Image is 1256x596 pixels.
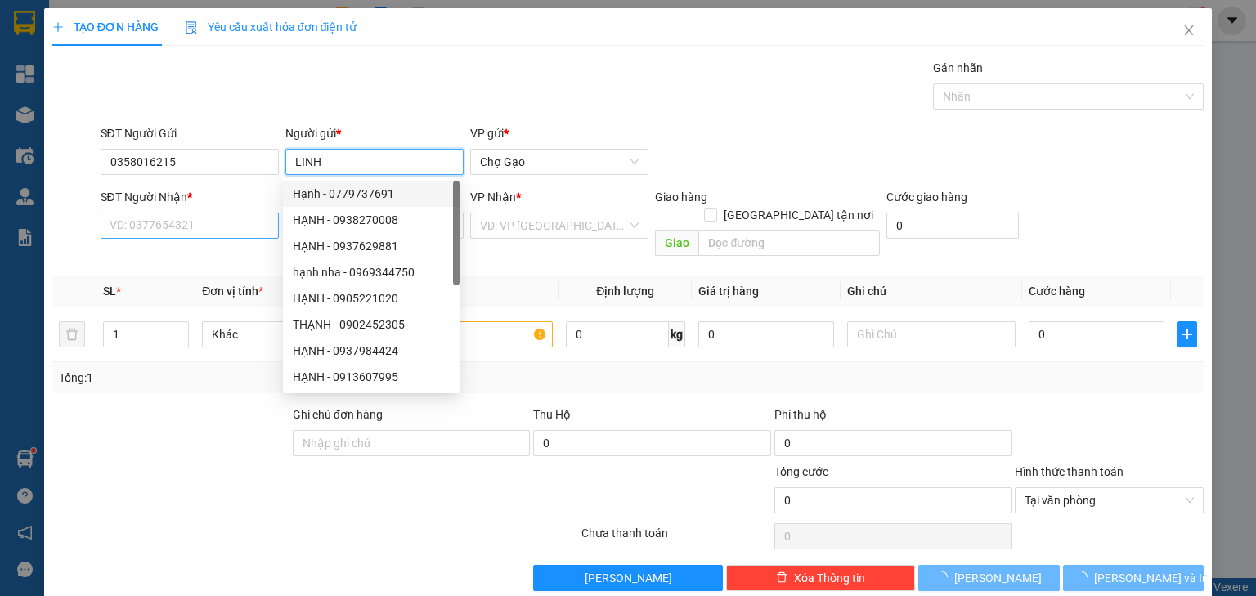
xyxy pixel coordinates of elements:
span: Tại văn phòng [1025,488,1194,513]
span: Định lượng [596,285,654,298]
div: Hạnh - 0779737691 [293,185,450,203]
span: Chợ Gạo [480,150,639,174]
span: [PERSON_NAME] [954,569,1042,587]
div: HẠNH - 0938270008 [283,207,460,233]
div: Phí thu hộ [774,406,1012,430]
div: HẠNH - 0905221020 [283,285,460,311]
span: Giá trị hàng [698,285,759,298]
div: HẠNH - 0913607995 [283,364,460,390]
div: Tổng: 1 [59,369,486,387]
div: HẠNH - 0937629881 [293,237,450,255]
label: Ghi chú đơn hàng [293,408,383,421]
div: HẠNH - 0905221020 [293,289,450,307]
span: TẠO ĐƠN HÀNG [52,20,159,34]
span: loading [1076,571,1094,583]
span: Xóa Thông tin [794,569,865,587]
div: Hạnh - 0779737691 [283,181,460,207]
input: Ghi chú đơn hàng [293,430,530,456]
span: [PERSON_NAME] và In [1094,569,1209,587]
span: close [1182,24,1195,37]
span: plus [52,21,64,33]
input: 0 [698,321,834,347]
button: [PERSON_NAME] [533,565,722,591]
span: delete [776,571,787,585]
div: hạnh nha - 0969344750 [283,259,460,285]
div: SĐT Người Gửi [101,124,279,142]
input: Cước giao hàng [886,213,1019,239]
div: HẠNH - 0938270008 [293,211,450,229]
span: Giao [655,230,698,256]
input: Dọc đường [698,230,880,256]
div: Chưa thanh toán [580,524,772,553]
div: HẠNH - 0937984424 [283,338,460,364]
button: delete [59,321,85,347]
span: Cước hàng [1029,285,1085,298]
span: Tổng cước [774,465,828,478]
div: HẠNH - 0913607995 [293,368,450,386]
div: Người gửi [285,124,464,142]
span: VP Nhận [470,190,516,204]
label: Hình thức thanh toán [1015,465,1124,478]
span: loading [936,571,954,583]
span: [PERSON_NAME] [585,569,672,587]
div: Chợ Gạo [9,117,364,160]
div: HẠNH - 0937629881 [283,233,460,259]
span: plus [1178,328,1196,341]
button: [PERSON_NAME] và In [1063,565,1204,591]
div: THẠNH - 0902452305 [293,316,450,334]
button: [PERSON_NAME] [918,565,1060,591]
span: Đơn vị tính [202,285,263,298]
span: Yêu cầu xuất hóa đơn điện tử [185,20,357,34]
button: deleteXóa Thông tin [726,565,915,591]
div: THẠNH - 0902452305 [283,311,460,338]
span: Giao hàng [655,190,707,204]
span: Thu Hộ [533,408,571,421]
button: Close [1166,8,1212,54]
label: Cước giao hàng [886,190,967,204]
label: Gán nhãn [933,61,983,74]
div: HẠNH - 0937984424 [293,342,450,360]
th: Ghi chú [841,276,1022,307]
div: hạnh nha - 0969344750 [293,263,450,281]
input: Ghi Chú [847,321,1016,347]
div: VP gửi [470,124,648,142]
span: kg [669,321,685,347]
input: VD: Bàn, Ghế [384,321,553,347]
span: SL [103,285,116,298]
img: icon [185,21,198,34]
text: CGTLT1308250021 [76,78,298,106]
button: plus [1177,321,1197,347]
div: SĐT Người Nhận [101,188,279,206]
span: Khác [212,322,361,347]
span: [GEOGRAPHIC_DATA] tận nơi [717,206,880,224]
